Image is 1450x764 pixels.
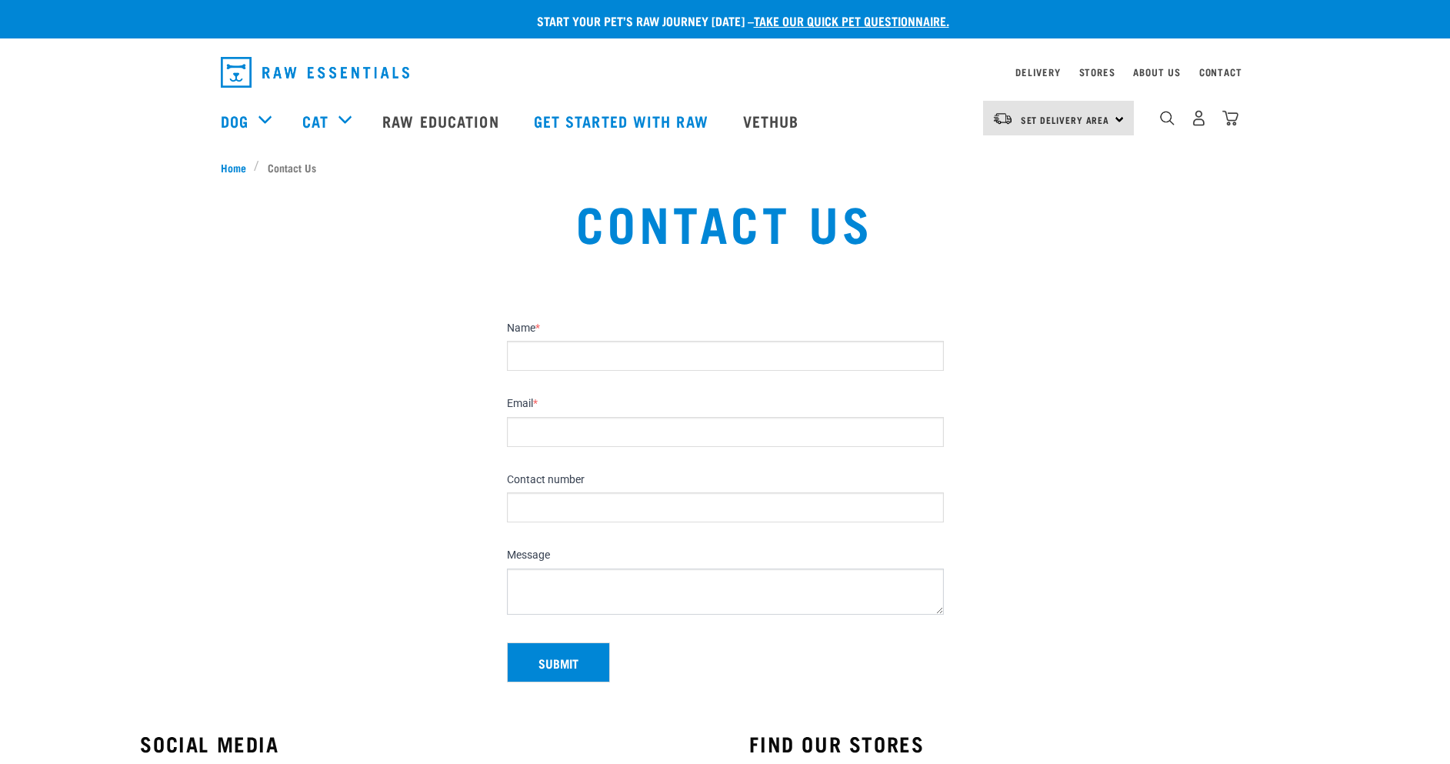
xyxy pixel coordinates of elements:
[221,109,248,132] a: Dog
[140,732,700,756] h3: SOCIAL MEDIA
[1199,69,1242,75] a: Contact
[992,112,1013,125] img: van-moving.png
[1222,110,1238,126] img: home-icon@2x.png
[221,159,255,175] a: Home
[507,397,944,411] label: Email
[507,473,944,487] label: Contact number
[1160,111,1175,125] img: home-icon-1@2x.png
[728,90,818,152] a: Vethub
[507,642,610,682] button: Submit
[749,732,1309,756] h3: FIND OUR STORES
[208,51,1242,94] nav: dropdown navigation
[1021,117,1110,122] span: Set Delivery Area
[1191,110,1207,126] img: user.png
[269,194,1181,249] h1: Contact Us
[367,90,518,152] a: Raw Education
[518,90,728,152] a: Get started with Raw
[1133,69,1180,75] a: About Us
[221,159,1230,175] nav: breadcrumbs
[302,109,328,132] a: Cat
[507,322,944,335] label: Name
[221,57,409,88] img: Raw Essentials Logo
[754,17,949,24] a: take our quick pet questionnaire.
[1015,69,1060,75] a: Delivery
[1079,69,1115,75] a: Stores
[221,159,246,175] span: Home
[507,549,944,562] label: Message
